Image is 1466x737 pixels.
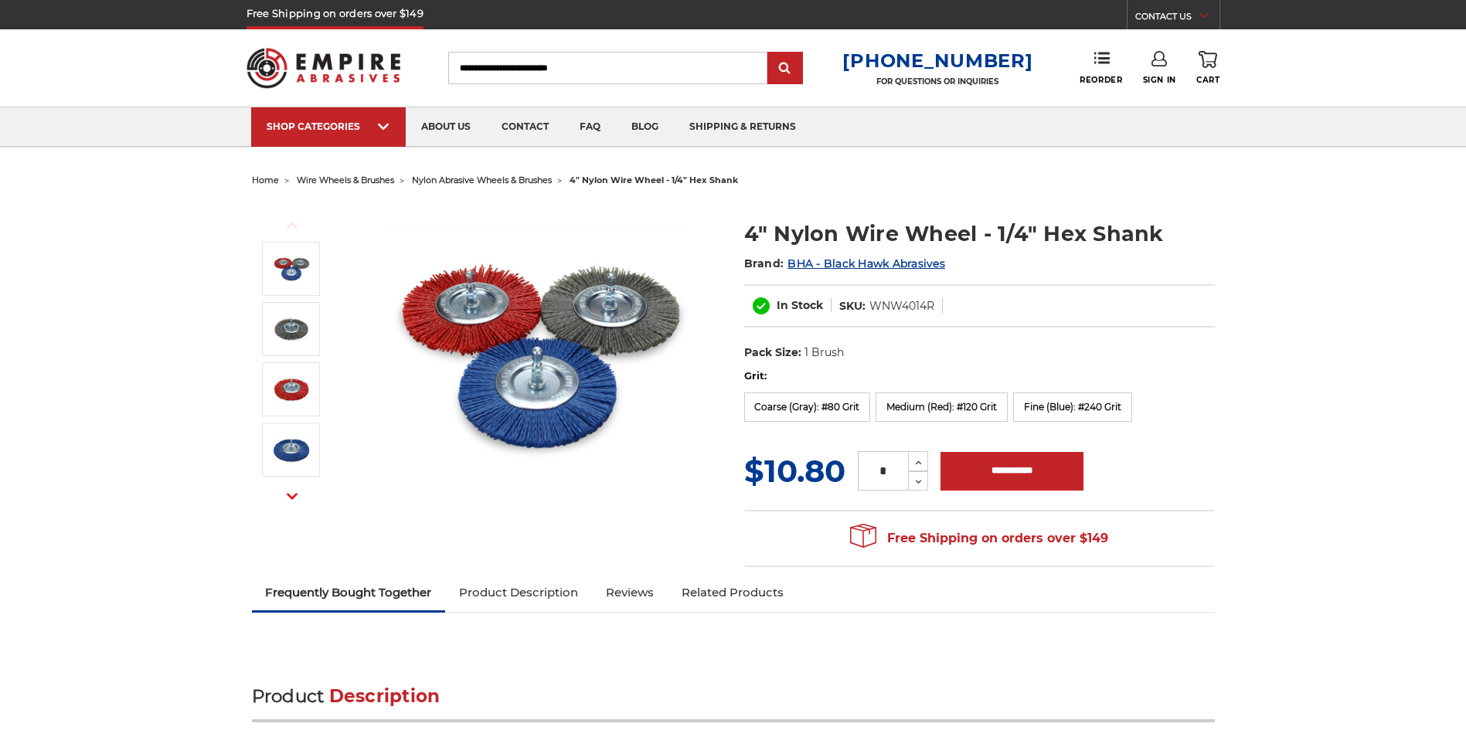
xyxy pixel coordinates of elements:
dd: WNW4014R [869,298,934,314]
img: 4 inch nylon wire wheel for drill [272,250,311,288]
label: Grit: [744,368,1215,384]
span: In Stock [777,298,823,312]
a: Related Products [668,576,798,610]
span: 4" nylon wire wheel - 1/4" hex shank [570,175,738,185]
div: SHOP CATEGORIES [267,121,390,132]
a: Frequently Bought Together [252,576,446,610]
a: nylon abrasive wheels & brushes [412,175,552,185]
p: FOR QUESTIONS OR INQUIRIES [842,76,1032,87]
a: contact [486,107,564,147]
dd: 1 Brush [804,345,844,361]
img: 4" Nylon Wire Wheel - 1/4" Hex Shank [272,370,311,409]
span: Reorder [1080,75,1122,85]
span: Free Shipping on orders over $149 [850,523,1108,554]
a: CONTACT US [1135,8,1219,29]
img: 4" Nylon Wire Wheel - 1/4" Hex Shank [272,430,311,469]
span: Brand: [744,256,784,270]
dt: SKU: [839,298,866,314]
img: 4 inch nylon wire wheel for drill [384,202,693,511]
a: faq [564,107,616,147]
img: Empire Abrasives [247,38,401,98]
button: Previous [274,209,311,242]
a: shipping & returns [674,107,811,147]
a: Cart [1196,51,1219,85]
a: wire wheels & brushes [297,175,394,185]
a: home [252,175,279,185]
span: Cart [1196,75,1219,85]
img: 4" Nylon Wire Wheel - 1/4" Hex Shank [272,310,311,348]
a: BHA - Black Hawk Abrasives [787,256,945,270]
span: Sign In [1143,75,1176,85]
span: Product [252,685,325,707]
button: Next [274,480,311,513]
a: Reviews [592,576,668,610]
dt: Pack Size: [744,345,801,361]
span: Description [329,685,440,707]
input: Submit [770,53,801,84]
a: about us [406,107,486,147]
a: Reorder [1080,51,1122,84]
h1: 4" Nylon Wire Wheel - 1/4" Hex Shank [744,219,1215,249]
span: $10.80 [744,452,845,490]
a: Product Description [445,576,592,610]
a: [PHONE_NUMBER] [842,49,1032,72]
a: blog [616,107,674,147]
